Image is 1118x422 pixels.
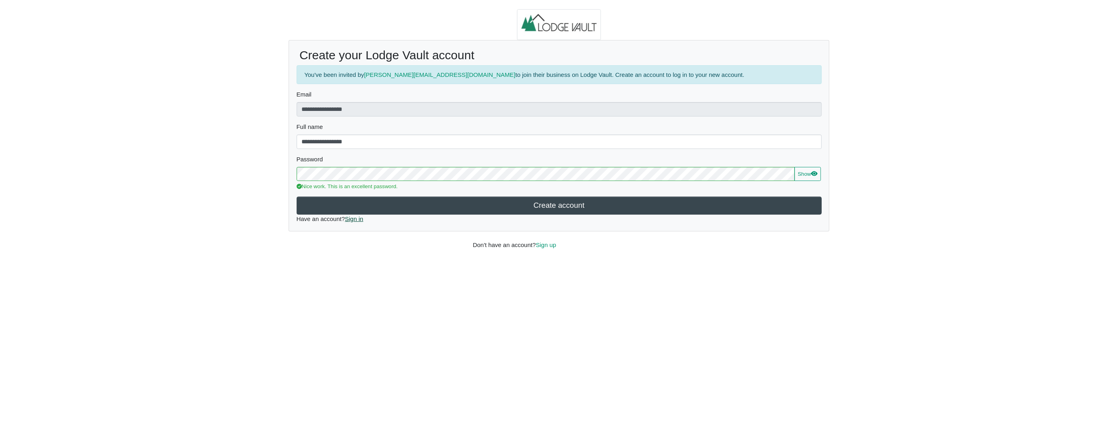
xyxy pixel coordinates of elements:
div: Don't have an account? [467,231,651,249]
svg: eye fill [811,170,817,177]
label: Password [297,155,822,164]
a: [PERSON_NAME][EMAIL_ADDRESS][DOMAIN_NAME] [364,71,516,78]
a: Sign in [345,215,363,222]
button: Create account [297,197,822,215]
img: logo.2b93711c.jpg [517,9,601,40]
button: Showeye fill [795,167,821,181]
div: Have an account? [289,40,829,231]
h2: Create your Lodge Vault account [299,48,819,62]
label: Email [297,90,822,99]
a: Sign up [536,241,556,248]
div: You've been invited by to join their business on Lodge Vault. Create an account to log in to your... [297,65,822,84]
svg: check circle fill [297,184,302,189]
div: Nice work. This is an excellent password. [297,183,822,191]
label: Full name [297,123,822,132]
